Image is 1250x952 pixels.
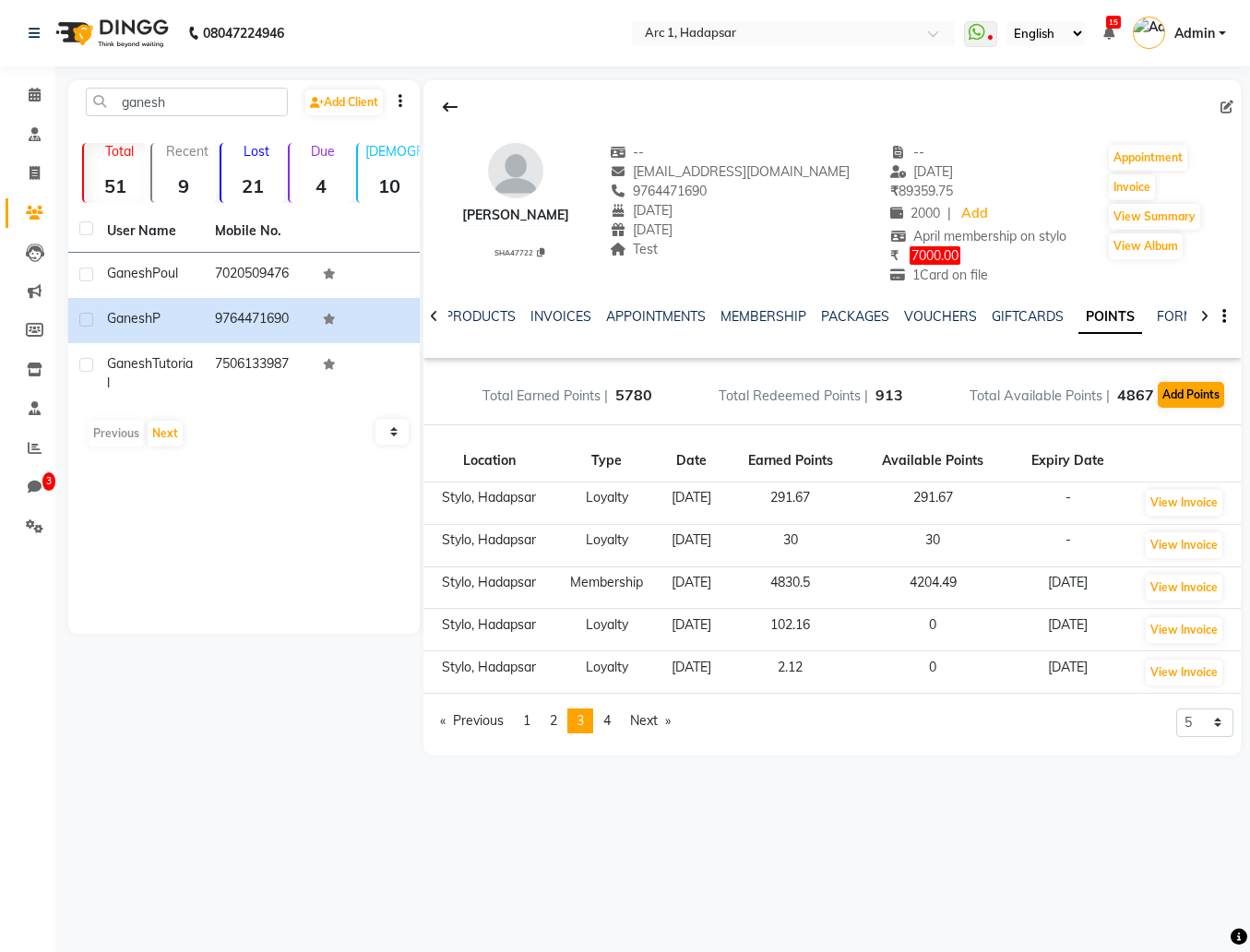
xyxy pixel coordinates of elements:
[724,482,856,524] td: 291.67
[305,89,383,115] a: Add Client
[1174,24,1215,43] span: Admin
[610,241,659,257] span: Test
[724,524,856,566] td: 30
[821,308,889,325] a: PACKAGES
[423,440,554,482] th: Location
[1157,308,1203,325] a: FORMS
[554,651,659,694] td: Loyalty
[431,708,513,733] a: Previous
[431,89,470,125] div: Back to Client
[1109,233,1183,259] button: View Album
[1106,16,1121,29] span: 15
[719,387,868,404] span: Total Redeemed Points |
[554,609,659,651] td: Loyalty
[482,387,608,404] span: Total Earned Points |
[910,246,960,265] span: 7000.00
[660,482,724,524] td: [DATE]
[720,308,806,325] a: MEMBERSHIP
[1009,524,1126,566] td: -
[423,524,554,566] td: Stylo, Hadapsar
[610,183,708,199] span: 9764471690
[107,265,152,281] span: Ganesh
[554,482,659,524] td: Loyalty
[1009,482,1126,524] td: -
[660,524,724,566] td: [DATE]
[615,386,652,404] span: 5780
[6,472,50,503] a: 3
[857,524,1010,566] td: 30
[660,566,724,609] td: [DATE]
[554,566,659,609] td: Membership
[462,206,569,225] div: [PERSON_NAME]
[1109,204,1200,230] button: View Summary
[530,308,591,325] a: INVOICES
[203,7,284,59] b: 08047224946
[603,712,611,729] span: 4
[229,143,284,160] p: Lost
[1009,651,1126,694] td: [DATE]
[148,421,183,446] button: Next
[152,265,178,281] span: Poul
[96,210,204,253] th: User Name
[621,708,680,733] a: Next
[1146,490,1222,516] button: View Invoice
[724,609,856,651] td: 102.16
[890,183,899,199] span: ₹
[470,245,569,258] div: SHA47722
[1158,382,1224,408] button: Add Points
[290,174,352,197] strong: 4
[42,472,55,491] span: 3
[1109,145,1187,171] button: Appointment
[423,651,554,694] td: Stylo, Hadapsar
[152,310,161,327] span: P
[577,712,584,729] span: 3
[550,712,557,729] span: 2
[365,143,421,160] p: [DEMOGRAPHIC_DATA]
[160,143,215,160] p: Recent
[1146,532,1222,558] button: View Invoice
[857,440,1010,482] th: Available Points
[1146,617,1222,643] button: View Invoice
[890,144,925,161] span: --
[204,343,312,404] td: 7506133987
[1146,660,1222,685] button: View Invoice
[958,201,991,227] a: Add
[857,651,1010,694] td: 0
[890,183,953,199] span: 89359.75
[431,708,681,733] nav: Pagination
[1078,301,1142,334] a: POINTS
[660,440,724,482] th: Date
[1103,25,1114,42] a: 15
[610,221,673,238] span: [DATE]
[293,143,352,160] p: Due
[610,202,673,219] span: [DATE]
[890,247,899,264] span: ₹
[86,88,288,116] input: Search by Name/Mobile/Email/Code
[890,228,1067,244] span: April membership on stylo
[523,712,530,729] span: 1
[204,253,312,298] td: 7020509476
[992,308,1064,325] a: GIFTCARDS
[423,609,554,651] td: Stylo, Hadapsar
[610,144,645,161] span: --
[91,143,147,160] p: Total
[1009,566,1126,609] td: [DATE]
[724,440,856,482] th: Earned Points
[1133,17,1165,49] img: Admin
[857,566,1010,609] td: 4204.49
[221,174,284,197] strong: 21
[204,298,312,343] td: 9764471690
[488,143,543,198] img: avatar
[1009,440,1126,482] th: Expiry Date
[970,387,1110,404] span: Total Available Points |
[84,174,147,197] strong: 51
[554,524,659,566] td: Loyalty
[423,482,554,524] td: Stylo, Hadapsar
[1109,174,1155,200] button: Invoice
[857,482,1010,524] td: 291.67
[890,163,954,180] span: [DATE]
[423,566,554,609] td: Stylo, Hadapsar
[1009,609,1126,651] td: [DATE]
[875,386,903,404] span: 913
[724,566,856,609] td: 4830.5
